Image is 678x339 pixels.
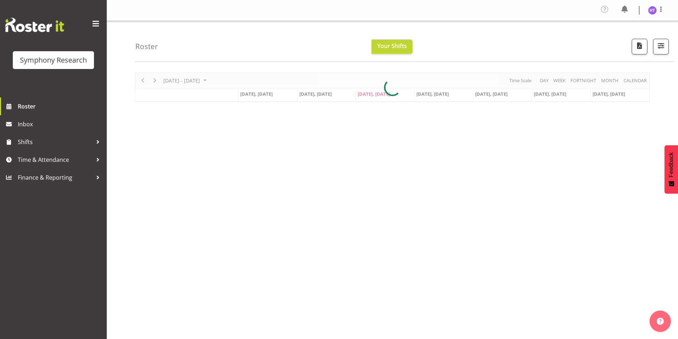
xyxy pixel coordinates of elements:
[135,42,158,51] h4: Roster
[18,119,103,129] span: Inbox
[18,154,93,165] span: Time & Attendance
[18,172,93,183] span: Finance & Reporting
[664,145,678,194] button: Feedback - Show survey
[20,55,87,65] div: Symphony Research
[18,101,103,112] span: Roster
[657,318,664,325] img: help-xxl-2.png
[668,152,674,177] span: Feedback
[372,39,412,54] button: Your Shifts
[632,39,647,54] button: Download a PDF of the roster according to the set date range.
[653,39,669,54] button: Filter Shifts
[5,18,64,32] img: Rosterit website logo
[377,42,407,50] span: Your Shifts
[648,6,657,15] img: hal-thomas1264.jpg
[18,137,93,147] span: Shifts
